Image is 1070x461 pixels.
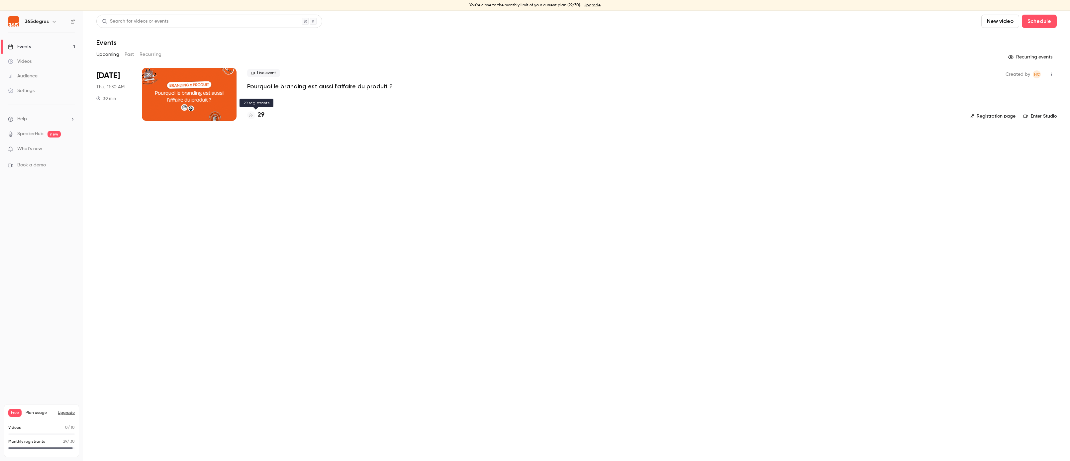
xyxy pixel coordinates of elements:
h6: 365degres [25,18,49,25]
span: 29 [63,440,67,444]
span: Book a demo [17,162,46,169]
button: Upgrade [58,410,75,415]
p: / 10 [65,425,75,431]
span: Hélène CHOMIENNE [1033,70,1041,78]
a: Registration page [969,113,1016,120]
li: help-dropdown-opener [8,116,75,123]
button: Schedule [1022,15,1057,28]
span: Free [8,409,22,417]
span: new [48,131,61,138]
a: 29 [247,111,264,120]
span: HC [1034,70,1040,78]
img: 365degres [8,16,19,27]
h4: 29 [258,111,264,120]
a: Pourquoi le branding est aussi l'affaire du produit ? [247,82,393,90]
div: Events [8,44,31,50]
button: New video [981,15,1019,28]
span: Thu, 11:30 AM [96,84,125,90]
span: Help [17,116,27,123]
p: Monthly registrants [8,439,45,445]
span: 0 [65,426,68,430]
a: Upgrade [584,3,601,8]
p: / 30 [63,439,75,445]
button: Recurring events [1005,52,1057,62]
span: Plan usage [26,410,54,415]
h1: Events [96,39,117,46]
span: [DATE] [96,70,120,81]
button: Past [125,49,134,60]
div: Audience [8,73,38,79]
p: Videos [8,425,21,431]
button: Recurring [140,49,162,60]
iframe: Noticeable Trigger [67,146,75,152]
div: Videos [8,58,32,65]
button: Upcoming [96,49,119,60]
div: Oct 2 Thu, 11:30 AM (Europe/Paris) [96,68,131,121]
span: Created by [1006,70,1030,78]
div: 30 min [96,96,116,101]
div: Search for videos or events [102,18,168,25]
a: Enter Studio [1023,113,1057,120]
span: What's new [17,145,42,152]
span: Live event [247,69,280,77]
a: SpeakerHub [17,131,44,138]
div: Settings [8,87,35,94]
